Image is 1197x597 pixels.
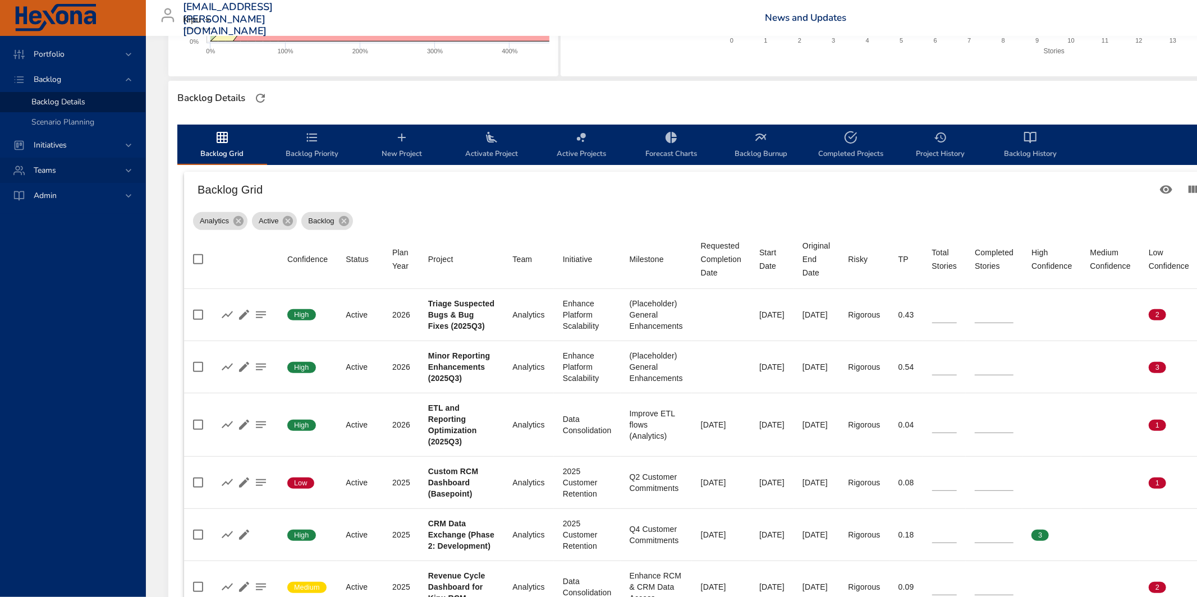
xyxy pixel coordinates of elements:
[898,529,914,540] div: 0.18
[346,581,374,593] div: Active
[1090,530,1108,540] span: 0
[392,529,410,540] div: 2025
[898,252,909,266] div: TP
[898,361,914,373] div: 0.54
[236,359,253,375] button: Edit Project Details
[25,140,76,150] span: Initiatives
[543,131,620,160] span: Active Projects
[701,529,741,540] div: [DATE]
[236,578,253,595] button: Edit Project Details
[252,215,285,227] span: Active
[898,477,914,488] div: 0.08
[219,306,236,323] button: Show Burnup
[759,581,785,593] div: [DATE]
[759,361,785,373] div: [DATE]
[1090,478,1108,488] span: 0
[849,252,868,266] div: Risky
[630,252,664,266] div: Milestone
[802,361,830,373] div: [DATE]
[512,419,544,430] div: Analytics
[301,215,341,227] span: Backlog
[630,523,683,546] div: Q4 Customer Commitments
[1036,37,1039,44] text: 9
[346,529,374,540] div: Active
[849,252,868,266] div: Sort
[301,212,352,230] div: Backlog
[1090,246,1131,273] div: Sort
[701,419,741,430] div: [DATE]
[975,246,1013,273] div: Completed Stories
[633,131,709,160] span: Forecast Charts
[428,252,453,266] div: Project
[287,252,328,266] div: Confidence
[427,48,443,54] text: 300%
[236,526,253,543] button: Edit Project Details
[13,4,98,32] img: Hexona
[392,246,410,273] div: Sort
[764,37,768,44] text: 1
[1149,246,1189,273] span: Low Confidence
[1031,310,1049,320] span: 0
[25,165,65,176] span: Teams
[392,581,410,593] div: 2025
[723,131,799,160] span: Backlog Burnup
[428,519,494,550] b: CRM Data Exchange (Phase 2: Development)
[512,309,544,320] div: Analytics
[934,37,937,44] text: 6
[1031,530,1049,540] span: 3
[630,408,683,442] div: Improve ETL flows (Analytics)
[287,362,316,373] span: High
[1031,420,1049,430] span: 0
[512,361,544,373] div: Analytics
[346,419,374,430] div: Active
[236,416,253,433] button: Edit Project Details
[630,350,683,384] div: (Placeholder) General Enhancements
[219,416,236,433] button: Show Burnup
[352,48,368,54] text: 200%
[701,239,741,279] span: Requested Completion Date
[219,359,236,375] button: Show Burnup
[898,581,914,593] div: 0.09
[190,38,199,45] text: 0%
[849,309,880,320] div: Rigorous
[759,419,785,430] div: [DATE]
[563,252,593,266] div: Sort
[798,37,801,44] text: 2
[701,477,741,488] div: [DATE]
[31,117,94,127] span: Scenario Planning
[849,419,880,430] div: Rigorous
[252,90,269,107] button: Refresh Page
[346,252,369,266] div: Sort
[253,474,269,491] button: Project Notes
[992,131,1068,160] span: Backlog History
[630,252,664,266] div: Sort
[25,190,66,201] span: Admin
[1170,37,1176,44] text: 13
[563,350,612,384] div: Enhance Platform Scalability
[759,246,785,273] div: Sort
[1031,246,1072,273] div: High Confidence
[759,246,785,273] div: Start Date
[898,252,909,266] div: Sort
[174,89,249,107] div: Backlog Details
[428,403,477,446] b: ETL and Reporting Optimization (2025Q3)
[512,252,544,266] span: Team
[802,529,830,540] div: [DATE]
[428,299,494,330] b: Triage Suspected Bugs & Bug Fixes (2025Q3)
[630,298,683,332] div: (Placeholder) General Enhancements
[1068,37,1075,44] text: 10
[563,466,612,499] div: 2025 Customer Retention
[274,131,350,160] span: Backlog Priority
[902,131,979,160] span: Project History
[346,252,369,266] div: Status
[975,246,1013,273] div: Sort
[428,467,478,498] b: Custom RCM Dashboard (Basepoint)
[346,252,374,266] span: Status
[849,477,880,488] div: Rigorous
[392,361,410,373] div: 2026
[219,474,236,491] button: Show Burnup
[287,252,328,266] div: Sort
[759,309,785,320] div: [DATE]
